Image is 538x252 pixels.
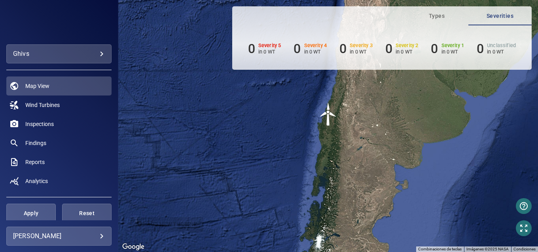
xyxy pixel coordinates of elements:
[258,49,281,55] p: in 0 WT
[477,41,484,56] h6: 0
[431,41,438,56] h6: 0
[120,242,146,252] a: Abrir esta área en Google Maps (se abre en una ventana nueva)
[258,43,281,48] h6: Severity 5
[431,41,464,56] li: Severity 1
[6,134,112,153] a: findings noActive
[62,204,112,223] button: Reset
[473,11,527,21] span: Severities
[441,49,464,55] p: in 0 WT
[25,158,45,166] span: Reports
[25,139,46,147] span: Findings
[339,41,373,56] li: Severity 3
[13,48,105,60] div: ghivs
[410,11,464,21] span: Types
[350,43,373,48] h6: Severity 3
[13,230,105,242] div: [PERSON_NAME]
[350,49,373,55] p: in 0 WT
[385,41,419,56] li: Severity 2
[396,43,419,48] h6: Severity 2
[16,208,46,218] span: Apply
[6,204,56,223] button: Apply
[6,95,112,115] a: windturbines noActive
[304,43,327,48] h6: Severity 4
[316,102,340,126] gmp-advanced-marker: T10
[6,44,112,63] div: ghivs
[6,115,112,134] a: inspections noActive
[6,153,112,172] a: reports noActive
[487,43,516,48] h6: Unclassified
[25,177,48,185] span: Analytics
[120,242,146,252] img: Google
[513,247,536,251] a: Condiciones (se abre en una nueva pestaña)
[385,41,392,56] h6: 0
[304,49,327,55] p: in 0 WT
[248,41,255,56] h6: 0
[25,82,49,90] span: Map View
[316,102,340,126] img: windFarmIcon.svg
[477,41,516,56] li: Severity Unclassified
[339,41,347,56] h6: 0
[396,49,419,55] p: in 0 WT
[294,41,301,56] h6: 0
[441,43,464,48] h6: Severity 1
[25,101,60,109] span: Wind Turbines
[6,172,112,191] a: analytics noActive
[487,49,516,55] p: in 0 WT
[418,246,462,252] button: Combinaciones de teclas
[6,76,112,95] a: map active
[72,208,102,218] span: Reset
[25,120,54,128] span: Inspections
[466,247,509,251] span: Imágenes ©2025 NASA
